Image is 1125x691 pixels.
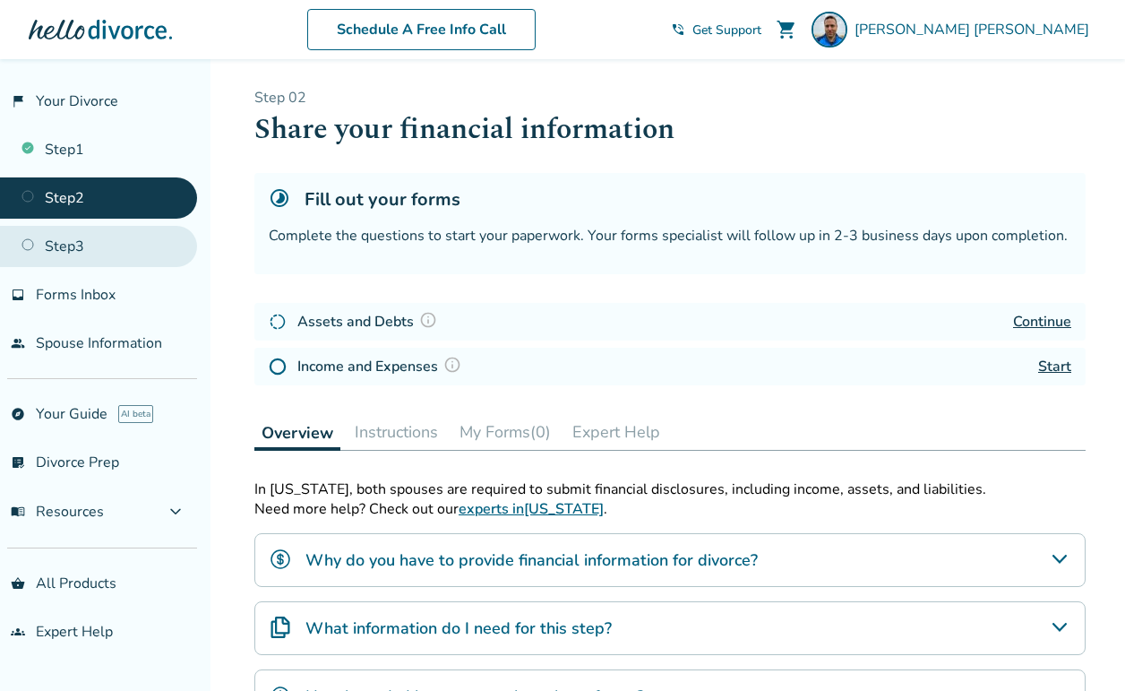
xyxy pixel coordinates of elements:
[165,501,186,523] span: expand_more
[305,617,612,640] h4: What information do I need for this step?
[305,548,758,572] h4: Why do you have to provide financial information for divorce?
[118,405,153,423] span: AI beta
[1013,312,1071,332] a: Continue
[11,407,25,421] span: explore
[297,355,467,378] h4: Income and Expenses
[419,311,437,329] img: Question Mark
[11,336,25,350] span: people
[254,601,1086,655] div: What information do I need for this step?
[671,22,761,39] a: phone_in_talkGet Support
[11,455,25,470] span: list_alt_check
[269,226,1071,246] div: Complete the questions to start your paperwork. Your forms specialist will follow up in 2-3 busin...
[812,12,847,48] img: Keith Harrington
[297,310,442,333] h4: Assets and Debts
[254,479,1086,499] div: In [US_STATE], both spouses are required to submit financial disclosures, including income, asset...
[1038,357,1071,376] a: Start
[692,22,761,39] span: Get Support
[443,356,461,374] img: Question Mark
[11,505,25,519] span: menu_book
[305,187,460,212] h5: Fill out your forms
[254,414,340,451] button: Overview
[452,414,558,450] button: My Forms(0)
[11,94,25,108] span: flag_2
[270,617,291,638] img: What information do I need for this step?
[11,502,104,522] span: Resources
[307,9,536,50] a: Schedule A Free Info Call
[565,414,667,450] button: Expert Help
[459,499,604,519] a: experts in[US_STATE]
[269,358,287,376] img: Not Started
[854,20,1096,39] span: [PERSON_NAME] [PERSON_NAME]
[348,414,445,450] button: Instructions
[254,533,1086,587] div: Why do you have to provide financial information for divorce?
[11,288,25,302] span: inbox
[11,625,25,639] span: groups
[671,22,685,37] span: phone_in_talk
[254,88,1086,108] p: Step 0 2
[254,108,1086,151] h1: Share your financial information
[11,576,25,591] span: shopping_basket
[1035,605,1125,691] iframe: Chat Widget
[36,285,116,305] span: Forms Inbox
[254,499,1086,519] p: Need more help? Check out our .
[270,548,291,570] img: Why do you have to provide financial information for divorce?
[269,313,287,331] img: In Progress
[776,19,797,40] span: shopping_cart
